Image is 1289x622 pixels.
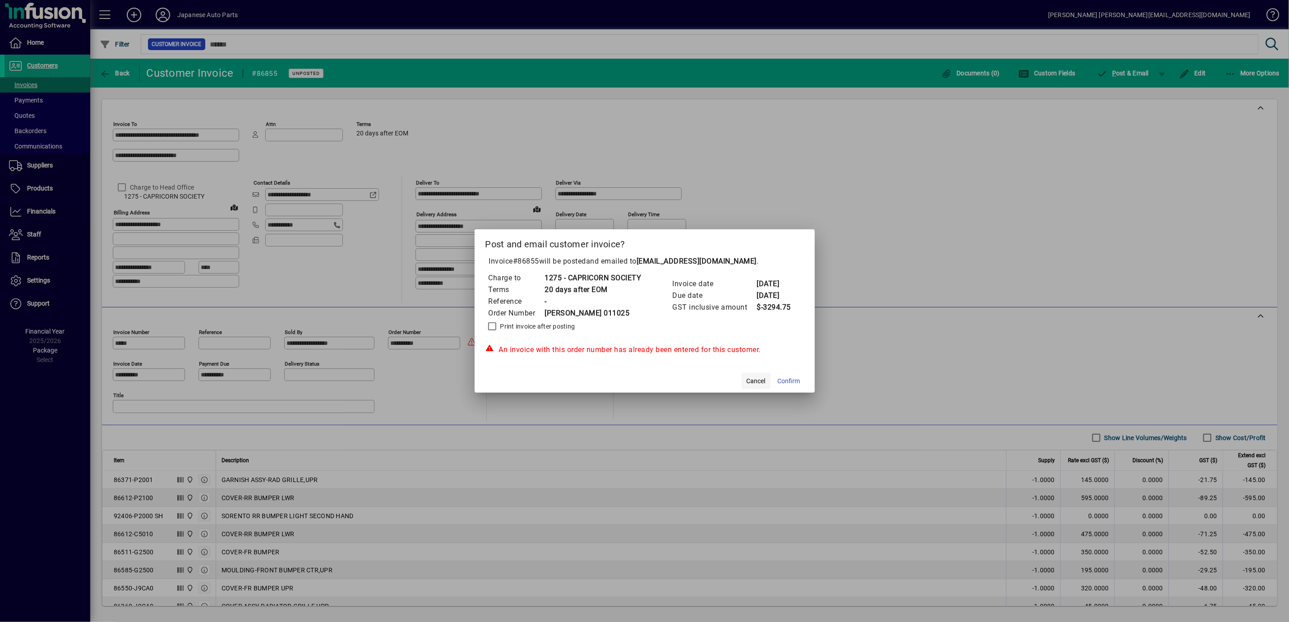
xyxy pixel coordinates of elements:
[488,307,545,319] td: Order Number
[545,272,642,284] td: 1275 - CAPRICORN SOCIETY
[757,290,793,302] td: [DATE]
[637,257,757,265] b: [EMAIL_ADDRESS][DOMAIN_NAME]
[545,307,642,319] td: [PERSON_NAME] 011025
[672,290,757,302] td: Due date
[757,278,793,290] td: [DATE]
[778,376,800,386] span: Confirm
[757,302,793,313] td: $-3294.75
[499,322,575,331] label: Print invoice after posting
[488,284,545,296] td: Terms
[672,302,757,313] td: GST inclusive amount
[774,373,804,389] button: Confirm
[513,257,539,265] span: #86855
[586,257,757,265] span: and emailed to
[545,284,642,296] td: 20 days after EOM
[545,296,642,307] td: -
[485,256,804,267] p: Invoice will be posted .
[475,229,815,255] h2: Post and email customer invoice?
[488,272,545,284] td: Charge to
[485,344,804,355] div: An invoice with this order number has already been entered for this customer.
[672,278,757,290] td: Invoice date
[488,296,545,307] td: Reference
[742,373,771,389] button: Cancel
[747,376,766,386] span: Cancel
